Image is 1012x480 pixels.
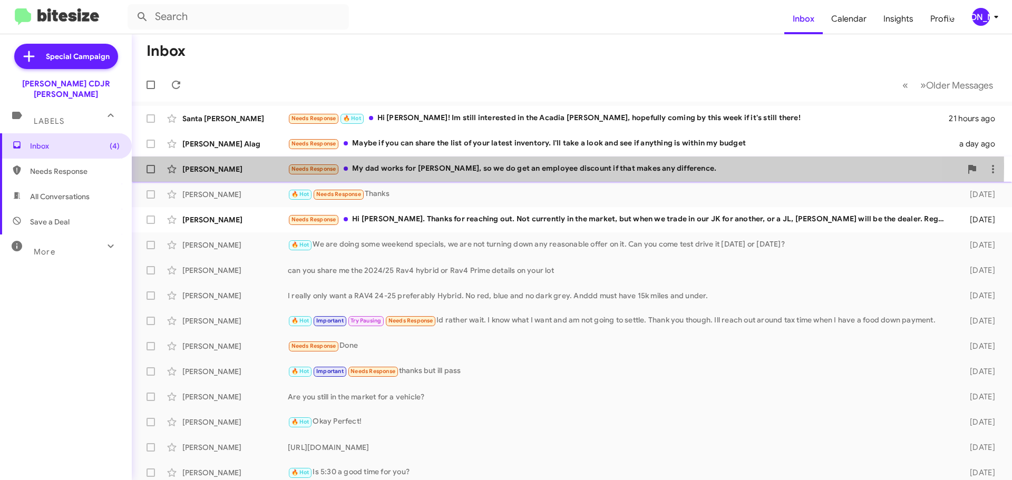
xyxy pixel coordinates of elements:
div: [DATE] [953,366,1004,377]
div: [PERSON_NAME] [182,417,288,427]
div: Are you still in the market for a vehicle? [288,391,953,402]
div: [URL][DOMAIN_NAME] [288,442,953,453]
span: Save a Deal [30,217,70,227]
div: [DATE] [953,290,1004,301]
span: 🔥 Hot [291,191,309,198]
span: Important [316,368,344,375]
span: 🔥 Hot [291,469,309,476]
div: Id rather wait. I know what I want and am not going to settle. Thank you though. Ill reach out ar... [288,315,953,327]
a: Inbox [784,4,823,34]
a: Profile [922,4,963,34]
div: Is 5:30 a good time for you? [288,466,953,478]
div: Santa [PERSON_NAME] [182,113,288,124]
span: Needs Response [291,165,336,172]
span: 🔥 Hot [291,241,309,248]
div: a day ago [953,139,1004,149]
input: Search [128,4,349,30]
div: We are doing some weekend specials, we are not turning down any reasonable offer on it. Can you c... [288,239,953,251]
div: Okay Perfect! [288,416,953,428]
div: Hi [PERSON_NAME]. Thanks for reaching out. Not currently in the market, but when we trade in our ... [288,213,953,226]
div: [DATE] [953,316,1004,326]
div: can you share me the 2024/25 Rav4 hybrid or Rav4 Prime details on your lot [288,265,953,276]
span: More [34,247,55,257]
span: Needs Response [291,115,336,122]
div: [DATE] [953,417,1004,427]
div: [PERSON_NAME] [972,8,990,26]
div: [DATE] [953,214,1004,225]
span: Needs Response [291,342,336,349]
div: [DATE] [953,391,1004,402]
div: 21 hours ago [949,113,1004,124]
span: Inbox [30,141,120,151]
span: Special Campaign [46,51,110,62]
div: [PERSON_NAME] [182,467,288,478]
span: » [920,79,926,92]
span: Needs Response [291,216,336,223]
div: Hi [PERSON_NAME]! Im still interested in the Acadia [PERSON_NAME], hopefully coming by this week ... [288,112,949,124]
div: thanks but ill pass [288,365,953,377]
span: 🔥 Hot [291,418,309,425]
div: [DATE] [953,240,1004,250]
div: [PERSON_NAME] Alag [182,139,288,149]
div: [DATE] [953,265,1004,276]
span: Needs Response [351,368,395,375]
div: Maybe if you can share the list of your latest inventory. I'll take a look and see if anything is... [288,138,953,150]
div: [PERSON_NAME] [182,189,288,200]
span: « [902,79,908,92]
div: [DATE] [953,442,1004,453]
span: Labels [34,116,64,126]
div: I really only want a RAV4 24-25 preferably Hybrid. No red, blue and no dark grey. Anddd must have... [288,290,953,301]
div: [PERSON_NAME] [182,240,288,250]
a: Insights [875,4,922,34]
a: Special Campaign [14,44,118,69]
div: [DATE] [953,341,1004,351]
div: [DATE] [953,189,1004,200]
div: [PERSON_NAME] [182,214,288,225]
span: 🔥 Hot [343,115,361,122]
div: [PERSON_NAME] [182,442,288,453]
span: Needs Response [316,191,361,198]
span: Important [316,317,344,324]
div: [PERSON_NAME] [182,290,288,301]
span: Try Pausing [351,317,381,324]
span: 🔥 Hot [291,317,309,324]
button: Next [914,74,999,96]
div: Thanks [288,188,953,200]
span: Needs Response [291,140,336,147]
span: Older Messages [926,80,993,91]
a: Calendar [823,4,875,34]
button: Previous [896,74,914,96]
span: (4) [110,141,120,151]
button: [PERSON_NAME] [963,8,1000,26]
div: [DATE] [953,467,1004,478]
span: Needs Response [30,166,120,177]
span: Needs Response [388,317,433,324]
div: [PERSON_NAME] [182,316,288,326]
div: My dad works for [PERSON_NAME], so we do get an employee discount if that makes any difference. [288,163,961,175]
div: Done [288,340,953,352]
div: [PERSON_NAME] [182,265,288,276]
div: [PERSON_NAME] [182,341,288,351]
span: 🔥 Hot [291,368,309,375]
div: [PERSON_NAME] [182,391,288,402]
div: [PERSON_NAME] [182,164,288,174]
span: All Conversations [30,191,90,202]
div: [PERSON_NAME] [182,366,288,377]
nav: Page navigation example [897,74,999,96]
h1: Inbox [147,43,186,60]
